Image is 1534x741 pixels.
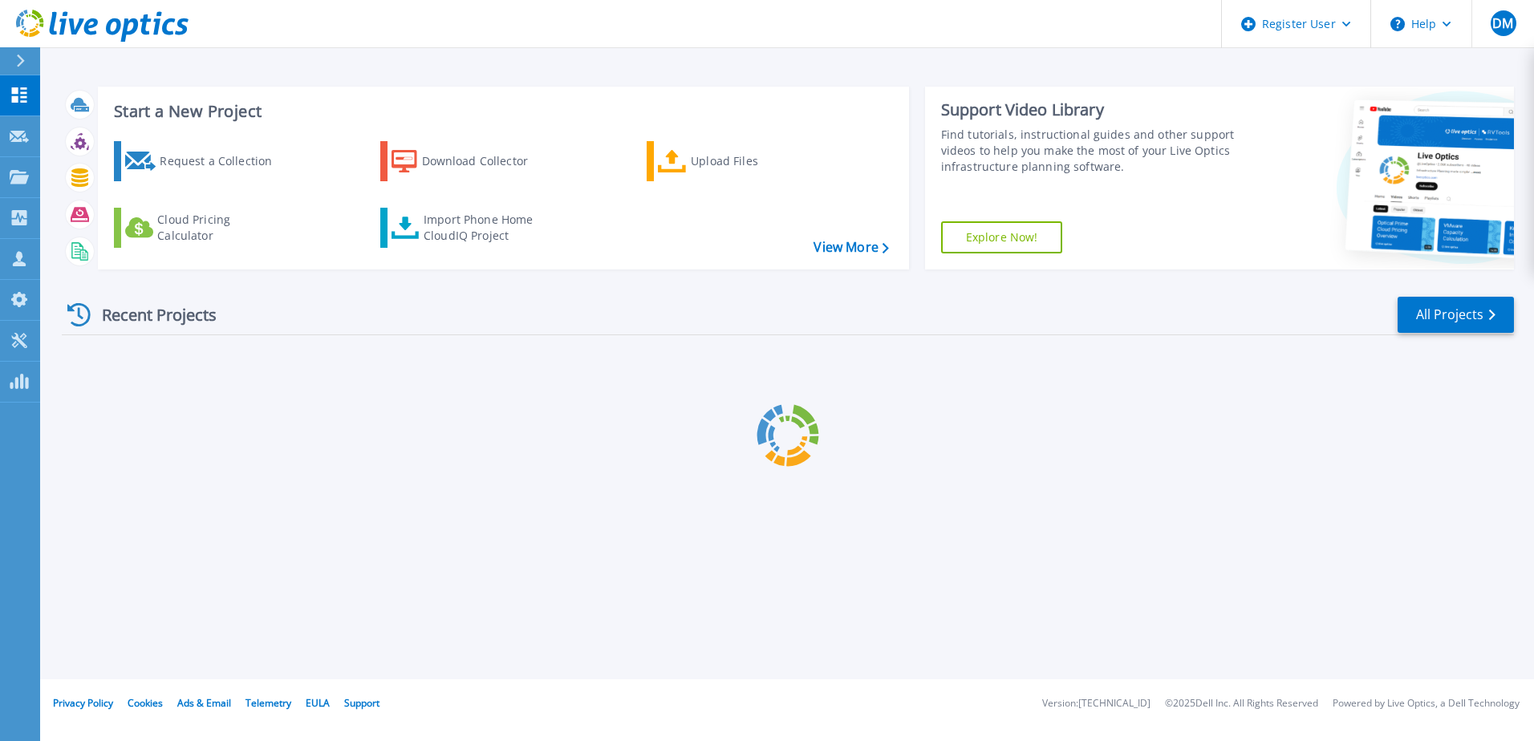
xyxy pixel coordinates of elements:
div: Cloud Pricing Calculator [157,212,286,244]
a: Telemetry [246,696,291,710]
div: Import Phone Home CloudIQ Project [424,212,549,244]
a: All Projects [1398,297,1514,333]
a: Ads & Email [177,696,231,710]
a: Cloud Pricing Calculator [114,208,293,248]
div: Support Video Library [941,99,1241,120]
div: Upload Files [691,145,819,177]
a: Request a Collection [114,141,293,181]
div: Download Collector [422,145,550,177]
a: Privacy Policy [53,696,113,710]
li: © 2025 Dell Inc. All Rights Reserved [1165,698,1318,709]
div: Recent Projects [62,295,238,334]
a: Explore Now! [941,221,1063,253]
li: Powered by Live Optics, a Dell Technology [1333,698,1520,709]
a: Upload Files [647,141,826,181]
div: Find tutorials, instructional guides and other support videos to help you make the most of your L... [941,127,1241,175]
h3: Start a New Project [114,103,888,120]
a: Support [344,696,379,710]
a: Cookies [128,696,163,710]
a: Download Collector [380,141,559,181]
li: Version: [TECHNICAL_ID] [1042,698,1150,709]
span: DM [1492,17,1513,30]
div: Request a Collection [160,145,288,177]
a: EULA [306,696,330,710]
a: View More [814,240,888,255]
